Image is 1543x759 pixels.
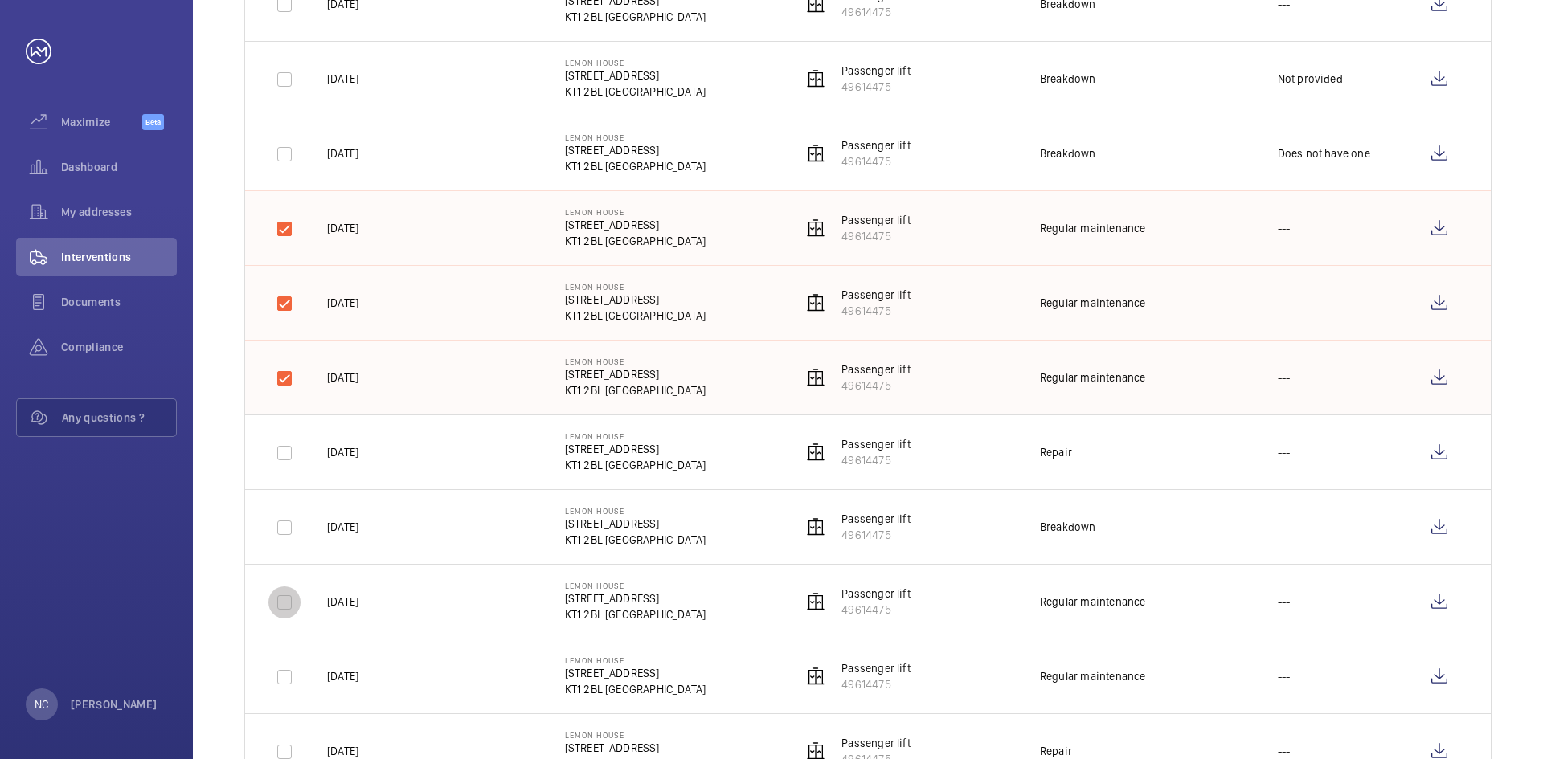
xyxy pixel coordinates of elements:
[565,730,706,740] p: Lemon House
[565,590,706,606] p: [STREET_ADDRESS]
[841,586,911,602] p: Passenger lift
[565,142,706,158] p: [STREET_ADDRESS]
[1278,594,1291,610] p: ---
[565,581,706,590] p: Lemon House
[565,366,706,382] p: [STREET_ADDRESS]
[62,410,176,426] span: Any questions ?
[841,303,911,319] p: 49614475
[841,63,911,79] p: Passenger lift
[841,228,911,244] p: 49614475
[61,249,177,265] span: Interventions
[841,602,911,618] p: 49614475
[327,594,358,610] p: [DATE]
[806,144,825,163] img: elevator.svg
[565,67,706,84] p: [STREET_ADDRESS]
[841,361,911,377] p: Passenger lift
[841,660,911,676] p: Passenger lift
[841,436,911,452] p: Passenger lift
[1040,71,1096,87] div: Breakdown
[565,665,706,681] p: [STREET_ADDRESS]
[565,606,706,622] p: KT1 2BL [GEOGRAPHIC_DATA]
[565,84,706,100] p: KT1 2BL [GEOGRAPHIC_DATA]
[61,294,177,310] span: Documents
[565,217,706,233] p: [STREET_ADDRESS]
[841,511,911,527] p: Passenger lift
[1278,668,1291,684] p: ---
[841,452,911,468] p: 49614475
[1278,295,1291,311] p: ---
[1040,668,1145,684] div: Regular maintenance
[61,339,177,355] span: Compliance
[806,368,825,387] img: elevator.svg
[565,655,706,665] p: Lemon House
[565,516,706,532] p: [STREET_ADDRESS]
[1040,743,1072,759] div: Repair
[565,233,706,249] p: KT1 2BL [GEOGRAPHIC_DATA]
[1040,519,1096,535] div: Breakdown
[327,369,358,386] p: [DATE]
[841,287,911,303] p: Passenger lift
[35,696,48,712] p: NC
[327,743,358,759] p: [DATE]
[841,4,911,20] p: 49614475
[565,207,706,217] p: Lemon House
[806,667,825,686] img: elevator.svg
[61,114,142,130] span: Maximize
[841,735,911,751] p: Passenger lift
[1278,71,1343,87] p: Not provided
[565,133,706,142] p: Lemon House
[1278,519,1291,535] p: ---
[565,431,706,441] p: Lemon House
[327,668,358,684] p: [DATE]
[1278,220,1291,236] p: ---
[806,293,825,312] img: elevator.svg
[327,444,358,460] p: [DATE]
[841,377,911,394] p: 49614475
[565,382,706,398] p: KT1 2BL [GEOGRAPHIC_DATA]
[841,676,911,692] p: 49614475
[1040,369,1145,386] div: Regular maintenance
[841,137,911,153] p: Passenger lift
[565,506,706,516] p: Lemon House
[841,212,911,228] p: Passenger lift
[565,282,706,292] p: Lemon House
[806,218,825,238] img: elevator.svg
[327,71,358,87] p: [DATE]
[1278,444,1291,460] p: ---
[1040,295,1145,311] div: Regular maintenance
[806,517,825,537] img: elevator.svg
[327,295,358,311] p: [DATE]
[1040,145,1096,161] div: Breakdown
[327,519,358,535] p: [DATE]
[841,527,911,543] p: 49614475
[565,740,706,756] p: [STREET_ADDRESS]
[841,153,911,169] p: 49614475
[1040,594,1145,610] div: Regular maintenance
[565,58,706,67] p: Lemon House
[1278,369,1291,386] p: ---
[565,292,706,308] p: [STREET_ADDRESS]
[841,79,911,95] p: 49614475
[1040,444,1072,460] div: Repair
[71,696,158,712] p: [PERSON_NAME]
[565,532,706,548] p: KT1 2BL [GEOGRAPHIC_DATA]
[1040,220,1145,236] div: Regular maintenance
[806,69,825,88] img: elevator.svg
[806,592,825,611] img: elevator.svg
[61,204,177,220] span: My addresses
[1278,743,1291,759] p: ---
[327,145,358,161] p: [DATE]
[327,220,358,236] p: [DATE]
[142,114,164,130] span: Beta
[565,681,706,697] p: KT1 2BL [GEOGRAPHIC_DATA]
[565,441,706,457] p: [STREET_ADDRESS]
[565,457,706,473] p: KT1 2BL [GEOGRAPHIC_DATA]
[565,9,706,25] p: KT1 2BL [GEOGRAPHIC_DATA]
[806,443,825,462] img: elevator.svg
[1278,145,1370,161] p: Does not have one
[565,357,706,366] p: Lemon House
[565,158,706,174] p: KT1 2BL [GEOGRAPHIC_DATA]
[61,159,177,175] span: Dashboard
[565,308,706,324] p: KT1 2BL [GEOGRAPHIC_DATA]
